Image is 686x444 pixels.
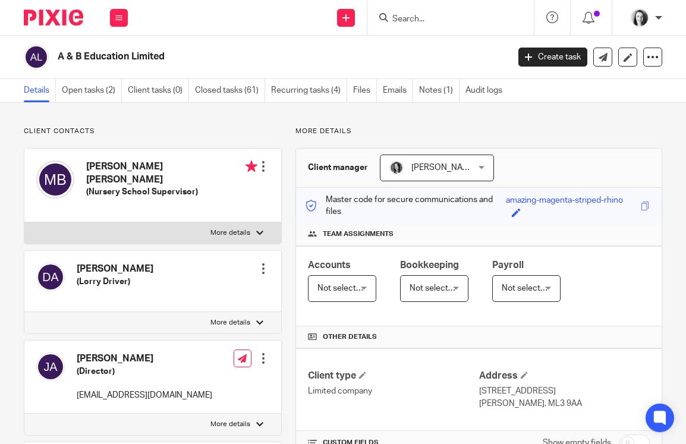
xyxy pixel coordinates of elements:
[308,385,479,397] p: Limited company
[77,389,212,401] p: [EMAIL_ADDRESS][DOMAIN_NAME]
[195,79,265,102] a: Closed tasks (61)
[86,186,257,198] h5: (Nursery School Supervisor)
[24,127,282,136] p: Client contacts
[295,127,662,136] p: More details
[465,79,508,102] a: Audit logs
[308,370,479,382] h4: Client type
[210,318,250,328] p: More details
[391,14,498,25] input: Search
[271,79,347,102] a: Recurring tasks (4)
[479,398,650,410] p: [PERSON_NAME], ML3 9AA
[323,332,377,342] span: Other details
[518,48,587,67] a: Create task
[400,260,459,270] span: Bookkeeping
[419,79,460,102] a: Notes (1)
[77,366,212,377] h5: (Director)
[77,276,153,288] h5: (Lorry Driver)
[24,45,49,70] img: svg%3E
[308,260,351,270] span: Accounts
[210,228,250,238] p: More details
[36,263,65,291] img: svg%3E
[24,10,83,26] img: Pixie
[36,160,74,199] img: svg%3E
[410,284,458,292] span: Not selected
[317,284,366,292] span: Not selected
[383,79,413,102] a: Emails
[305,194,506,218] p: Master code for secure communications and files
[492,260,524,270] span: Payroll
[353,79,377,102] a: Files
[479,385,650,397] p: [STREET_ADDRESS]
[24,79,56,102] a: Details
[479,370,650,382] h4: Address
[58,51,412,63] h2: A & B Education Limited
[323,229,394,239] span: Team assignments
[77,263,153,275] h4: [PERSON_NAME]
[210,420,250,429] p: More details
[36,352,65,381] img: svg%3E
[62,79,122,102] a: Open tasks (2)
[506,194,623,208] div: amazing-magenta-striped-rhino
[246,160,257,172] i: Primary
[389,160,404,175] img: brodie%203%20small.jpg
[77,352,212,365] h4: [PERSON_NAME]
[128,79,189,102] a: Client tasks (0)
[86,160,257,186] h4: [PERSON_NAME] [PERSON_NAME]
[630,8,649,27] img: T1JH8BBNX-UMG48CW64-d2649b4fbe26-512.png
[502,284,550,292] span: Not selected
[308,162,368,174] h3: Client manager
[411,163,477,172] span: [PERSON_NAME]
